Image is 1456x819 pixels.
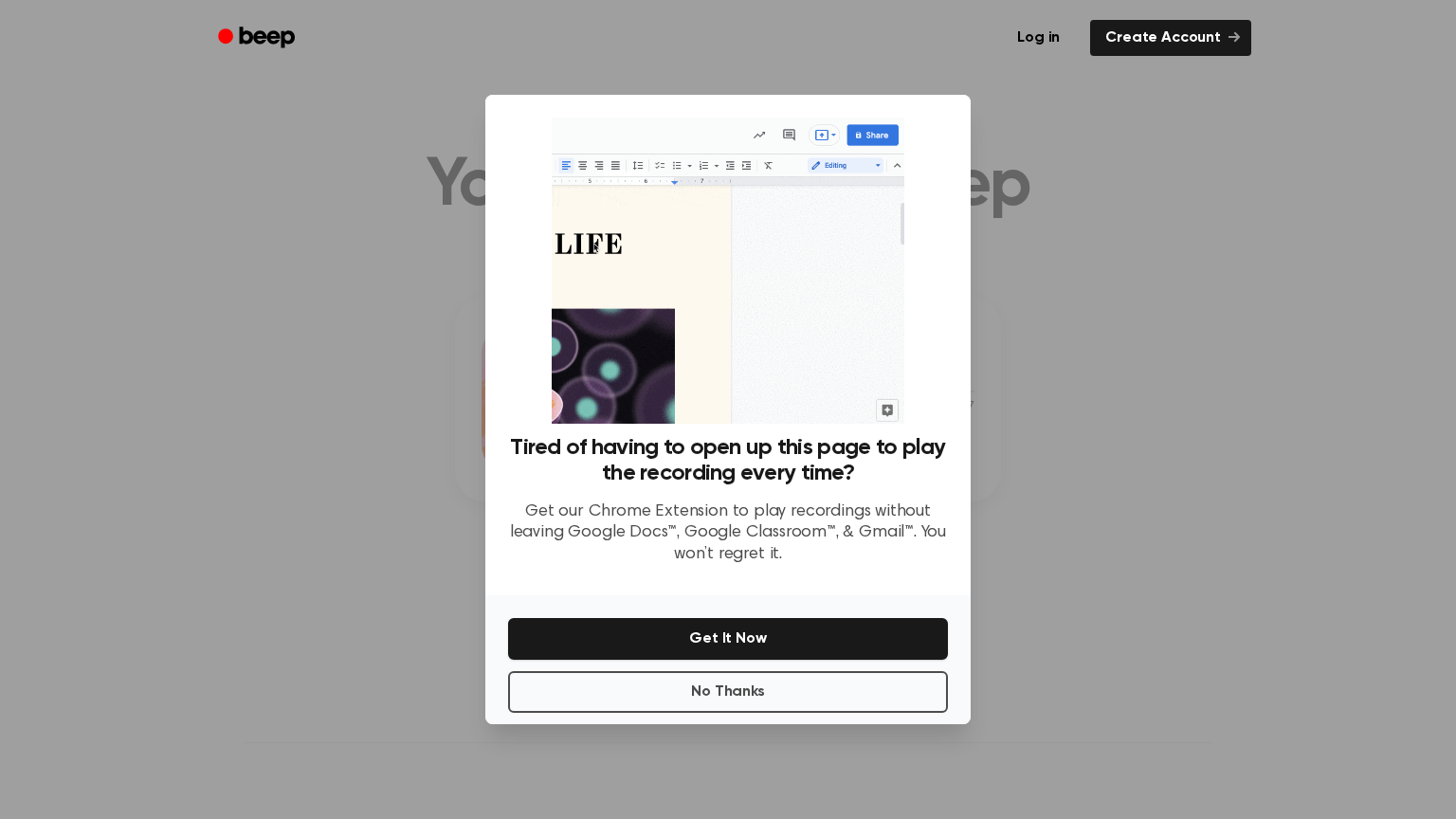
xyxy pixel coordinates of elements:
[508,618,948,660] button: Get It Now
[1090,20,1251,56] a: Create Account
[508,435,948,486] h3: Tired of having to open up this page to play the recording every time?
[205,20,312,57] a: Beep
[998,16,1079,60] a: Log in
[508,501,948,566] p: Get our Chrome Extension to play recordings without leaving Google Docs™, Google Classroom™, & Gm...
[552,118,903,424] img: Beep extension in action
[508,671,948,713] button: No Thanks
